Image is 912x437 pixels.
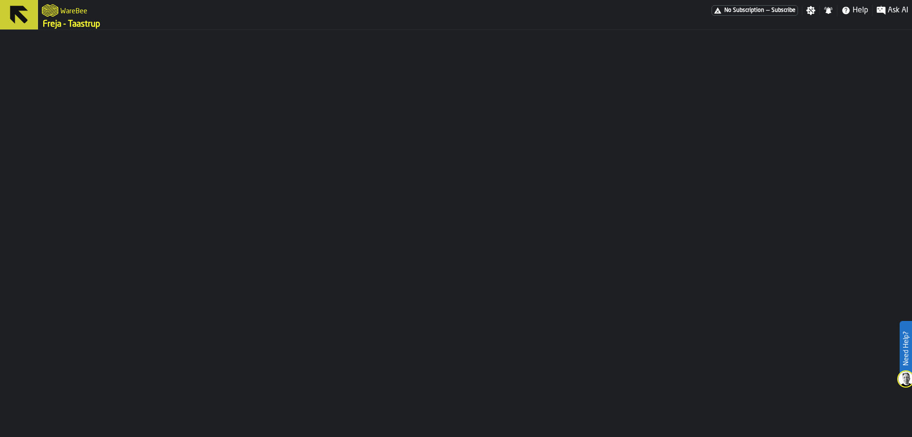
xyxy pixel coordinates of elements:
span: No Subscription [724,7,764,14]
span: Subscribe [771,7,796,14]
h2: Sub Title [60,6,87,15]
span: Help [853,5,868,16]
span: Ask AI [888,5,908,16]
a: link-to-/wh/i/36c4991f-68ef-4ca7-ab45-a2252c911eea [43,19,100,29]
a: link-to-/wh/i/36c4991f-68ef-4ca7-ab45-a2252c911eea/pricing/ [712,5,798,16]
nav: Breadcrumb [42,19,475,29]
a: logo-header [42,2,58,19]
label: button-toggle-Settings [802,6,819,15]
label: button-toggle-Ask AI [873,5,912,16]
div: Menu Subscription [712,5,798,16]
label: Need Help? [901,322,911,375]
span: — [766,7,769,14]
label: button-toggle-Help [837,5,872,16]
label: button-toggle-Notifications [820,6,837,15]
